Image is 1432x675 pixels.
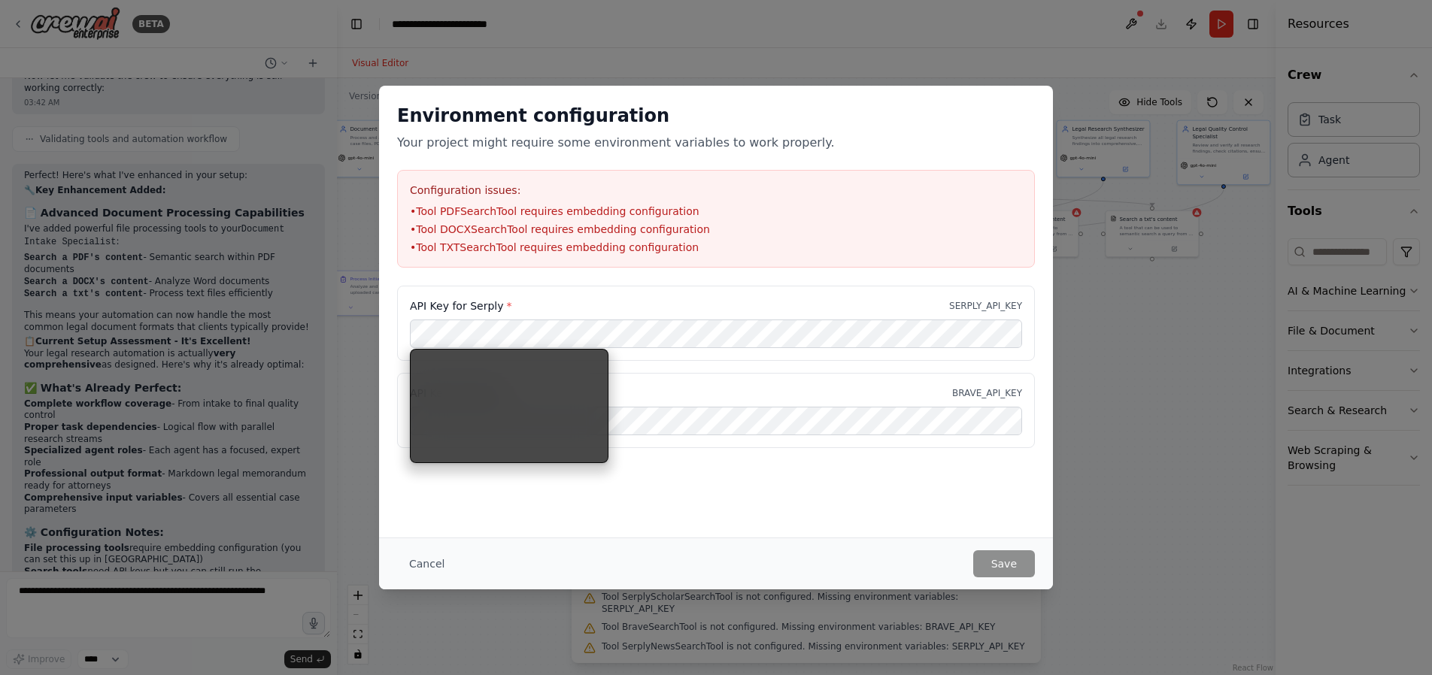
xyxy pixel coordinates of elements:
[949,300,1022,312] p: SERPLY_API_KEY
[973,550,1035,577] button: Save
[952,387,1022,399] p: BRAVE_API_KEY
[410,222,1022,237] li: • Tool DOCXSearchTool requires embedding configuration
[410,298,511,313] label: API Key for Serply
[410,240,1022,255] li: • Tool TXTSearchTool requires embedding configuration
[410,204,1022,219] li: • Tool PDFSearchTool requires embedding configuration
[397,134,1035,152] p: Your project might require some environment variables to work properly.
[410,183,1022,198] h3: Configuration issues:
[397,104,1035,128] h2: Environment configuration
[397,550,457,577] button: Cancel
